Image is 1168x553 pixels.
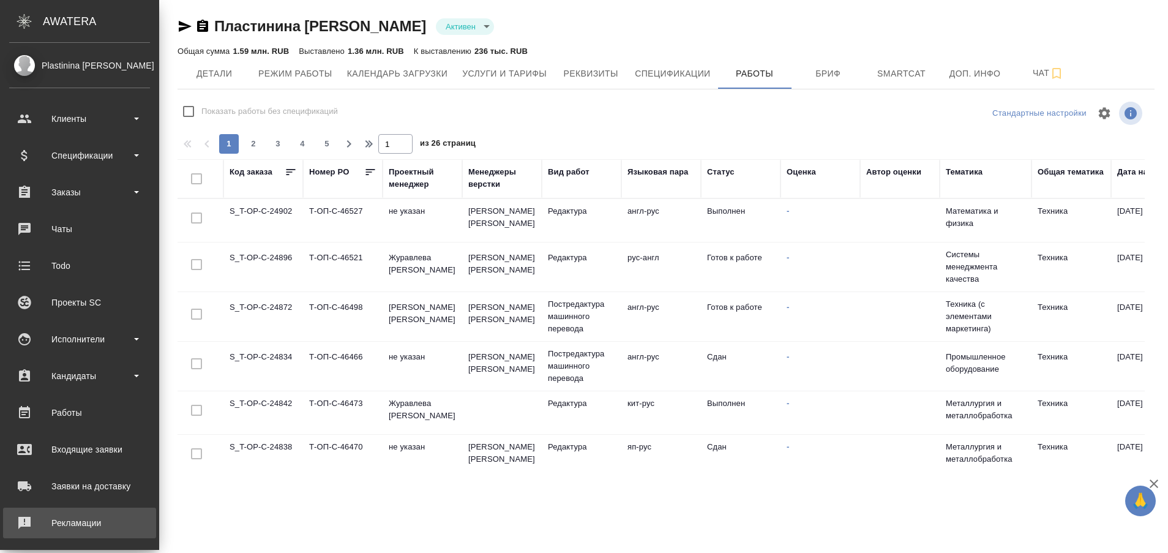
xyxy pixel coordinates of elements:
[787,166,816,178] div: Оценка
[462,295,542,338] td: [PERSON_NAME] [PERSON_NAME]
[946,441,1025,465] p: Металлургия и металлобработка
[462,199,542,242] td: [PERSON_NAME] [PERSON_NAME]
[9,514,150,532] div: Рекламации
[1119,102,1145,125] span: Посмотреть информацию
[1038,166,1104,178] div: Общая тематика
[317,138,337,150] span: 5
[548,397,615,410] p: Редактура
[725,66,784,81] span: Работы
[701,246,781,288] td: Готов к работе
[436,18,494,35] div: Активен
[707,166,735,178] div: Статус
[872,66,931,81] span: Smartcat
[303,345,383,388] td: Т-ОП-С-46466
[946,166,983,178] div: Тематика
[1031,199,1111,242] td: Техника
[462,435,542,478] td: [PERSON_NAME] [PERSON_NAME]
[1031,435,1111,478] td: Техника
[9,220,150,238] div: Чаты
[787,303,789,312] a: -
[3,471,156,502] a: Заявки на доставку
[293,138,312,150] span: 4
[3,250,156,281] a: Todo
[9,110,150,128] div: Клиенты
[3,397,156,428] a: Работы
[383,295,462,338] td: [PERSON_NAME] [PERSON_NAME]
[946,298,1025,335] p: Техника (с элементами маркетинга)
[389,166,456,190] div: Проектный менеджер
[1031,345,1111,388] td: Техника
[787,399,789,408] a: -
[701,199,781,242] td: Выполнен
[561,66,620,81] span: Реквизиты
[548,348,615,385] p: Постредактура машинного перевода
[223,295,303,338] td: S_T-OP-C-24872
[1049,66,1064,81] svg: Подписаться
[383,345,462,388] td: не указан
[946,249,1025,285] p: Системы менеджмента качества
[317,134,337,154] button: 5
[548,252,615,264] p: Редактура
[43,9,159,34] div: AWATERA
[1130,488,1151,514] span: 🙏
[268,134,288,154] button: 3
[866,166,921,178] div: Автор оценки
[214,18,426,34] a: Пластинина [PERSON_NAME]
[9,59,150,72] div: Plastinina [PERSON_NAME]
[701,345,781,388] td: Сдан
[548,205,615,217] p: Редактура
[621,246,701,288] td: рус-англ
[9,330,150,348] div: Исполнители
[9,257,150,275] div: Todo
[462,66,547,81] span: Услуги и тарифы
[462,246,542,288] td: [PERSON_NAME] [PERSON_NAME]
[223,246,303,288] td: S_T-OP-C-24896
[201,105,338,118] span: Показать работы без спецификаций
[9,477,150,495] div: Заявки на доставку
[303,435,383,478] td: Т-ОП-С-46470
[474,47,528,56] p: 236 тыс. RUB
[799,66,858,81] span: Бриф
[383,246,462,288] td: Журавлева [PERSON_NAME]
[383,199,462,242] td: не указан
[233,47,289,56] p: 1.59 млн. RUB
[701,391,781,434] td: Выполнен
[3,434,156,465] a: Входящие заявки
[1125,486,1156,516] button: 🙏
[3,214,156,244] a: Чаты
[442,21,479,32] button: Активен
[946,66,1005,81] span: Доп. инфо
[185,66,244,81] span: Детали
[787,206,789,216] a: -
[195,19,210,34] button: Скопировать ссылку
[701,295,781,338] td: Готов к работе
[223,199,303,242] td: S_T-OP-C-24902
[989,104,1090,123] div: split button
[1031,391,1111,434] td: Техника
[3,287,156,318] a: Проекты SC
[462,345,542,388] td: [PERSON_NAME] [PERSON_NAME]
[621,199,701,242] td: англ-рус
[309,166,349,178] div: Номер PO
[946,351,1025,375] p: Промышленное оборудование
[621,295,701,338] td: англ-рус
[621,391,701,434] td: кит-рус
[244,134,263,154] button: 2
[303,246,383,288] td: Т-ОП-С-46521
[1019,66,1078,81] span: Чат
[701,435,781,478] td: Сдан
[627,166,689,178] div: Языковая пара
[414,47,474,56] p: К выставлению
[244,138,263,150] span: 2
[635,66,710,81] span: Спецификации
[223,345,303,388] td: S_T-OP-C-24834
[946,205,1025,230] p: Математика и физика
[303,199,383,242] td: Т-ОП-С-46527
[1117,166,1166,178] div: Дата начала
[178,47,233,56] p: Общая сумма
[1031,246,1111,288] td: Техника
[293,134,312,154] button: 4
[621,435,701,478] td: яп-рус
[420,136,476,154] span: из 26 страниц
[548,166,590,178] div: Вид работ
